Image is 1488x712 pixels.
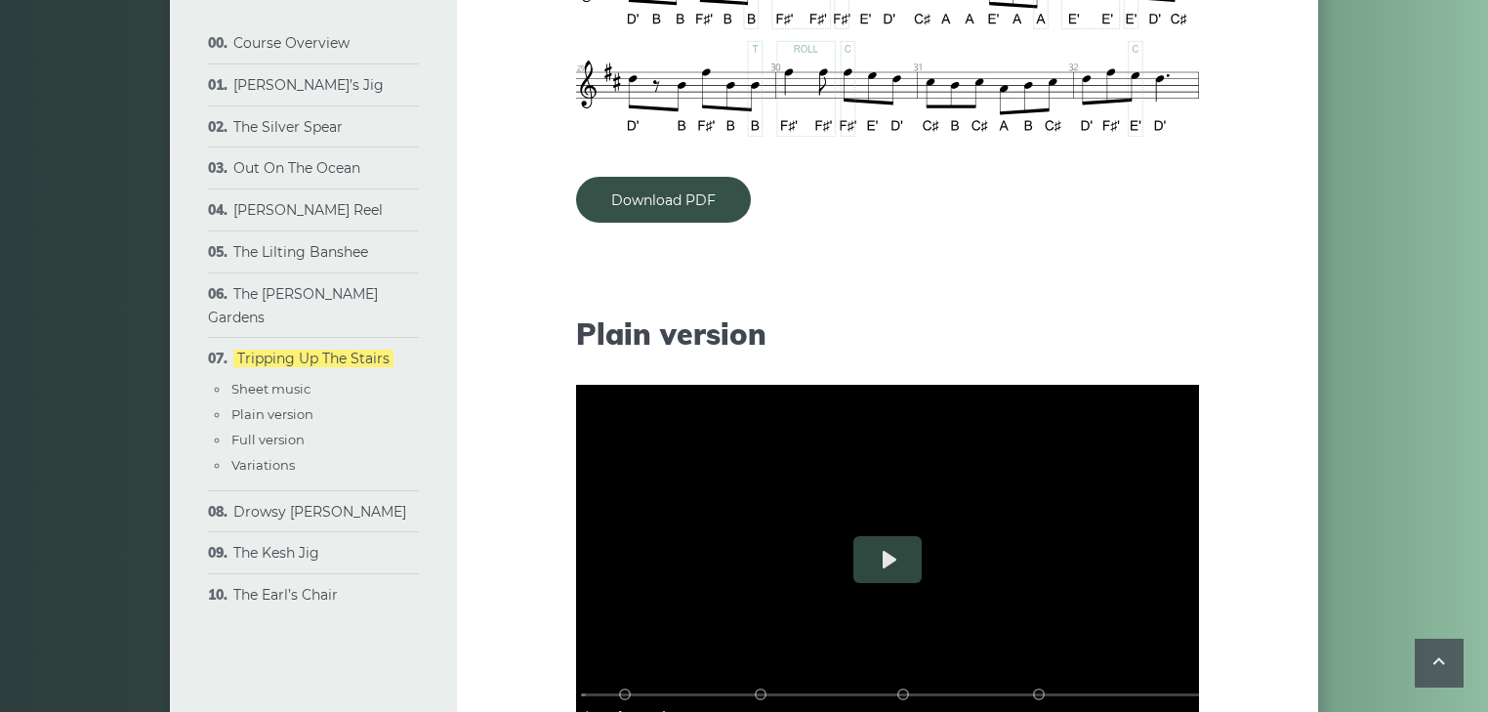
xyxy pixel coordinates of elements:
[233,159,360,177] a: Out On The Ocean
[231,406,313,422] a: Plain version
[233,586,338,604] a: The Earl’s Chair
[231,432,305,447] a: Full version
[233,544,319,562] a: The Kesh Jig
[233,503,406,521] a: Drowsy [PERSON_NAME]
[231,381,310,397] a: Sheet music
[208,285,378,326] a: The [PERSON_NAME] Gardens
[233,350,393,367] a: Tripping Up The Stairs
[231,457,295,473] a: Variations
[576,177,751,223] a: Download PDF
[233,34,350,52] a: Course Overview
[576,316,1199,352] h2: Plain version
[233,76,384,94] a: [PERSON_NAME]’s Jig
[233,201,383,219] a: [PERSON_NAME] Reel
[233,243,368,261] a: The Lilting Banshee
[233,118,343,136] a: The Silver Spear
